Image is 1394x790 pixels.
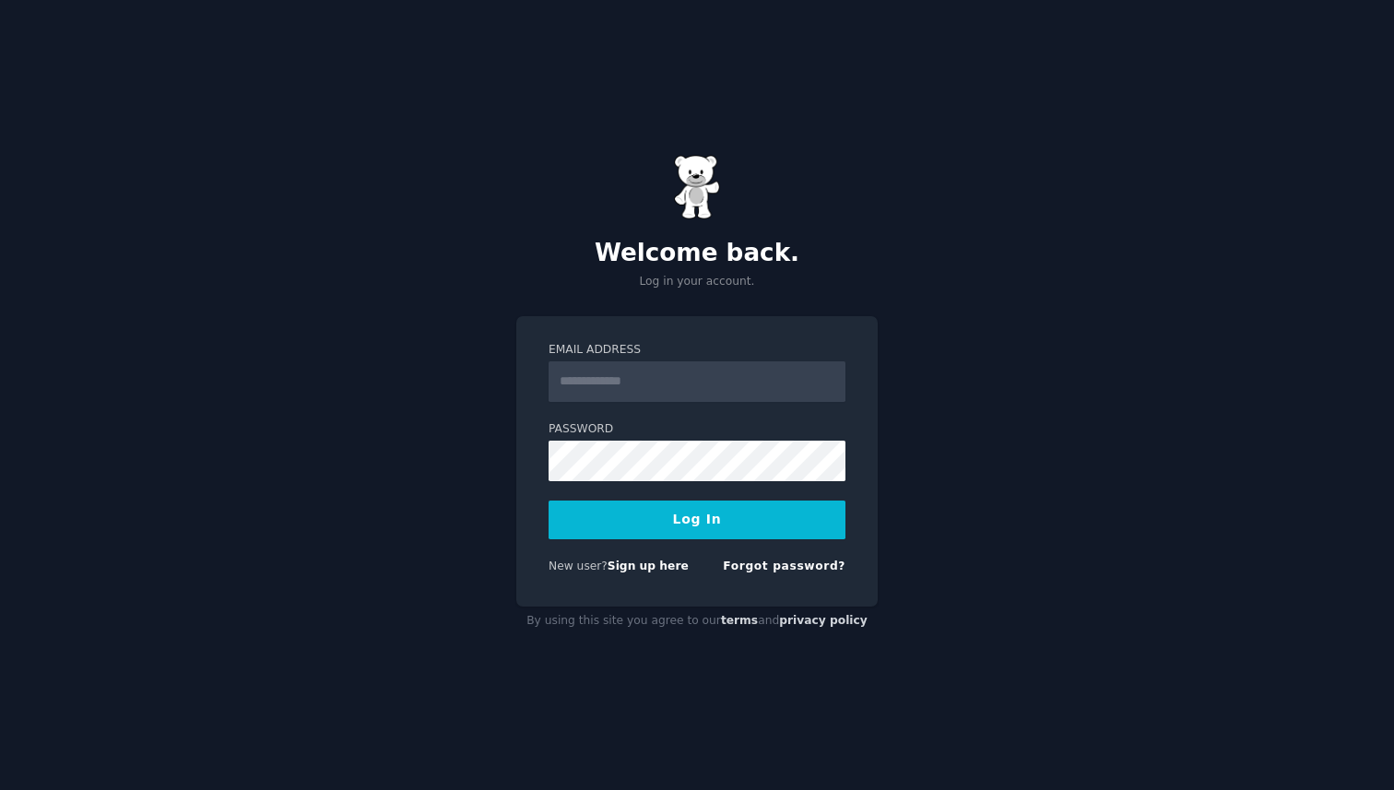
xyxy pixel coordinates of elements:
p: Log in your account. [516,274,878,290]
div: By using this site you agree to our and [516,607,878,636]
img: Gummy Bear [674,155,720,219]
a: Sign up here [608,560,689,572]
label: Email Address [549,342,845,359]
a: Forgot password? [723,560,845,572]
span: New user? [549,560,608,572]
button: Log In [549,501,845,539]
label: Password [549,421,845,438]
a: terms [721,614,758,627]
a: privacy policy [779,614,868,627]
h2: Welcome back. [516,239,878,268]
